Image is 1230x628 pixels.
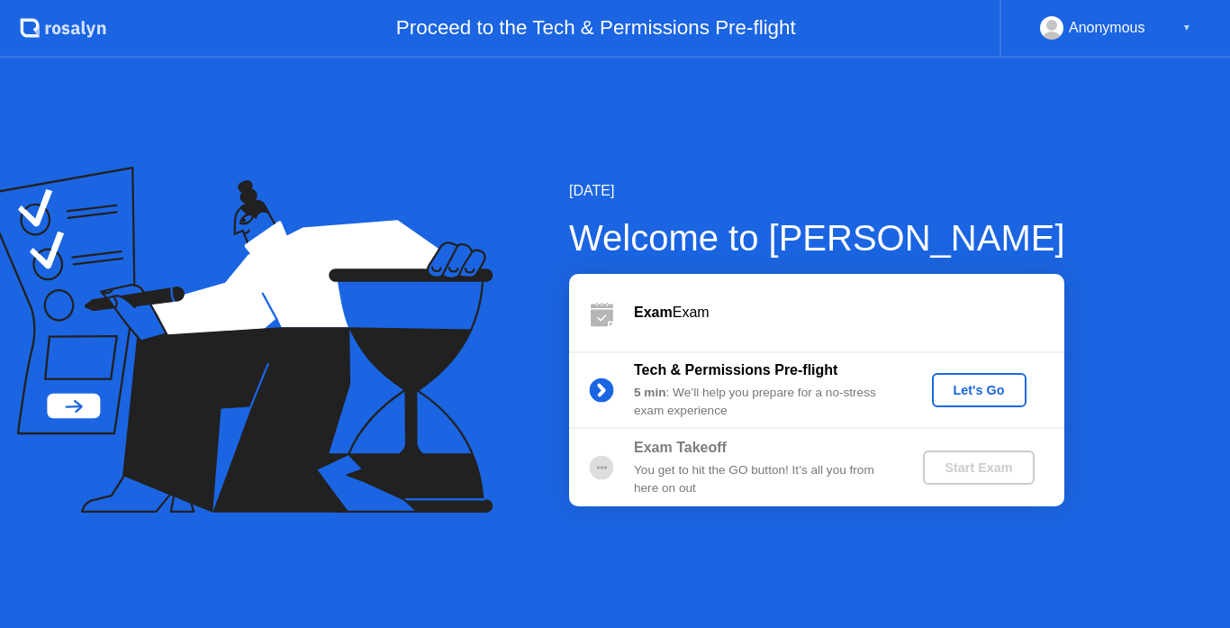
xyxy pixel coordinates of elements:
[634,302,1064,323] div: Exam
[569,211,1065,265] div: Welcome to [PERSON_NAME]
[923,451,1034,485] button: Start Exam
[634,384,893,421] div: : We’ll help you prepare for a no-stress exam experience
[930,460,1027,475] div: Start Exam
[1182,16,1191,40] div: ▼
[932,373,1027,407] button: Let's Go
[634,362,837,378] b: Tech & Permissions Pre-flight
[939,383,1019,397] div: Let's Go
[634,461,893,498] div: You get to hit the GO button! It’s all you from here on out
[1069,16,1145,40] div: Anonymous
[634,440,727,455] b: Exam Takeoff
[569,180,1065,202] div: [DATE]
[634,386,666,399] b: 5 min
[634,305,673,320] b: Exam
